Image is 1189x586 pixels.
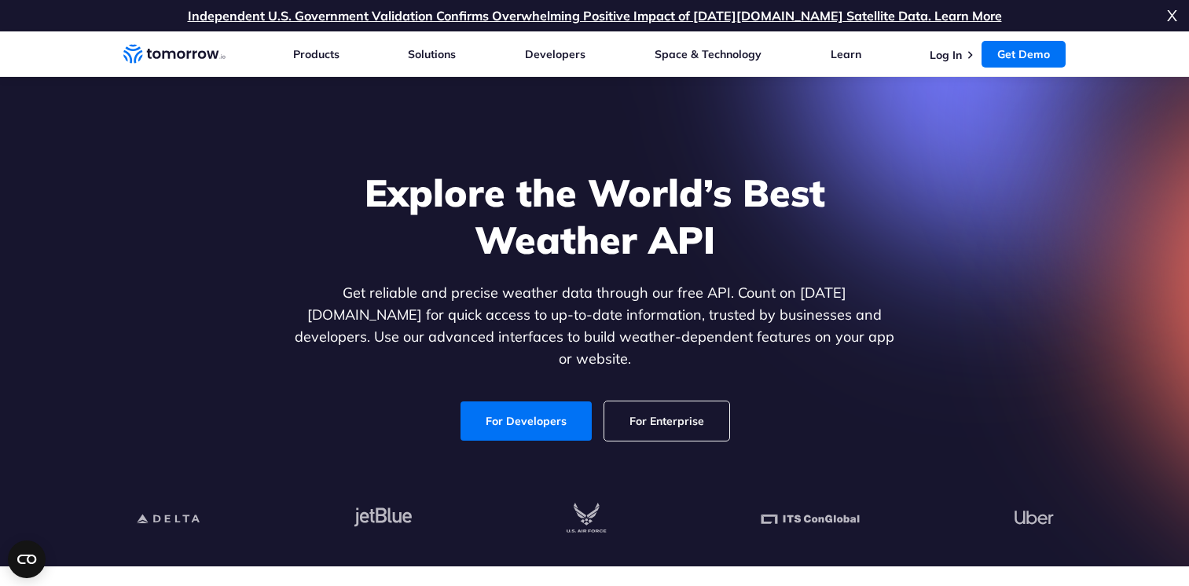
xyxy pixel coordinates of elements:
[292,169,898,263] h1: Explore the World’s Best Weather API
[292,282,898,370] p: Get reliable and precise weather data through our free API. Count on [DATE][DOMAIN_NAME] for quic...
[831,47,861,61] a: Learn
[930,48,962,62] a: Log In
[525,47,585,61] a: Developers
[408,47,456,61] a: Solutions
[982,41,1066,68] a: Get Demo
[655,47,761,61] a: Space & Technology
[461,401,592,441] a: For Developers
[8,540,46,578] button: Open CMP widget
[188,8,1002,24] a: Independent U.S. Government Validation Confirms Overwhelming Positive Impact of [DATE][DOMAIN_NAM...
[604,401,729,441] a: For Enterprise
[293,47,339,61] a: Products
[123,42,226,66] a: Home link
